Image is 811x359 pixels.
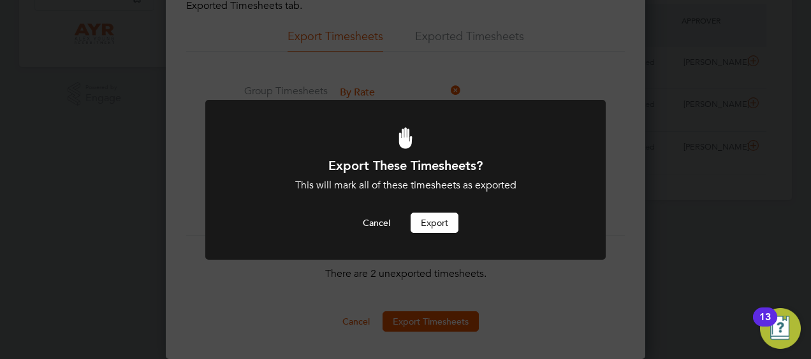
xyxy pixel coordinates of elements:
button: Cancel [353,213,400,233]
div: This will mark all of these timesheets as exported [240,179,571,192]
h1: Export These Timesheets? [240,157,571,174]
button: Export [411,213,458,233]
button: Open Resource Center, 13 new notifications [760,308,801,349]
div: 13 [759,317,771,334]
